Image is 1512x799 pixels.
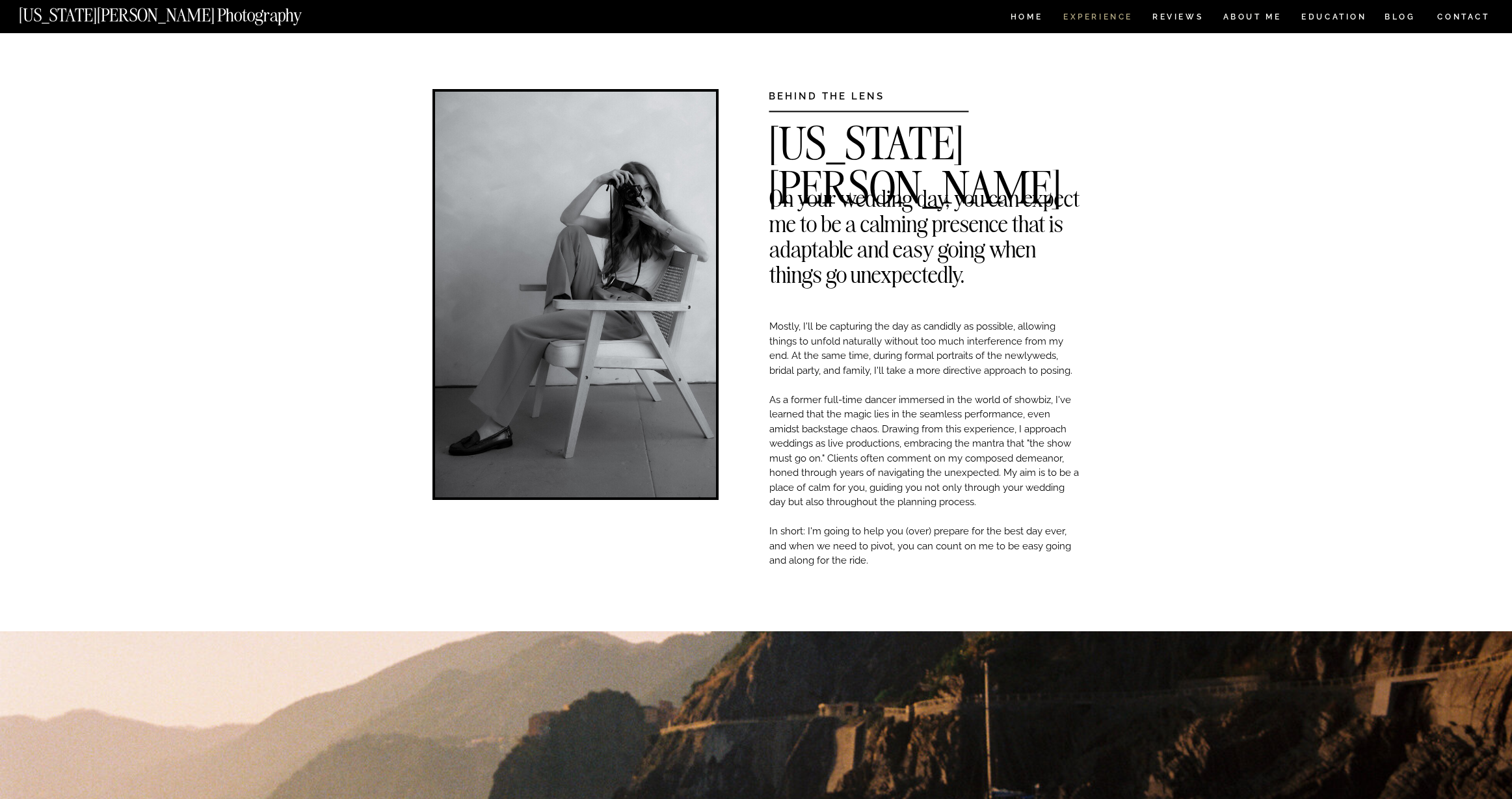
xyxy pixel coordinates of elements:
h2: [US_STATE][PERSON_NAME] [769,122,1080,141]
a: CONTACT [1437,10,1491,24]
a: ABOUT ME [1223,13,1282,24]
a: [US_STATE][PERSON_NAME] Photography [19,7,345,18]
a: HOME [1008,13,1045,24]
h3: BEHIND THE LENS [769,89,928,99]
a: BLOG [1385,13,1416,24]
p: Mostly, I'll be capturing the day as candidly as possible, allowing things to unfold naturally wi... [769,319,1080,664]
h2: On your wedding day, you can expect me to be a calming presence that is adaptable and easy going ... [769,185,1080,205]
a: REVIEWS [1152,13,1201,24]
a: Experience [1063,13,1132,24]
a: EDUCATION [1300,13,1368,24]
